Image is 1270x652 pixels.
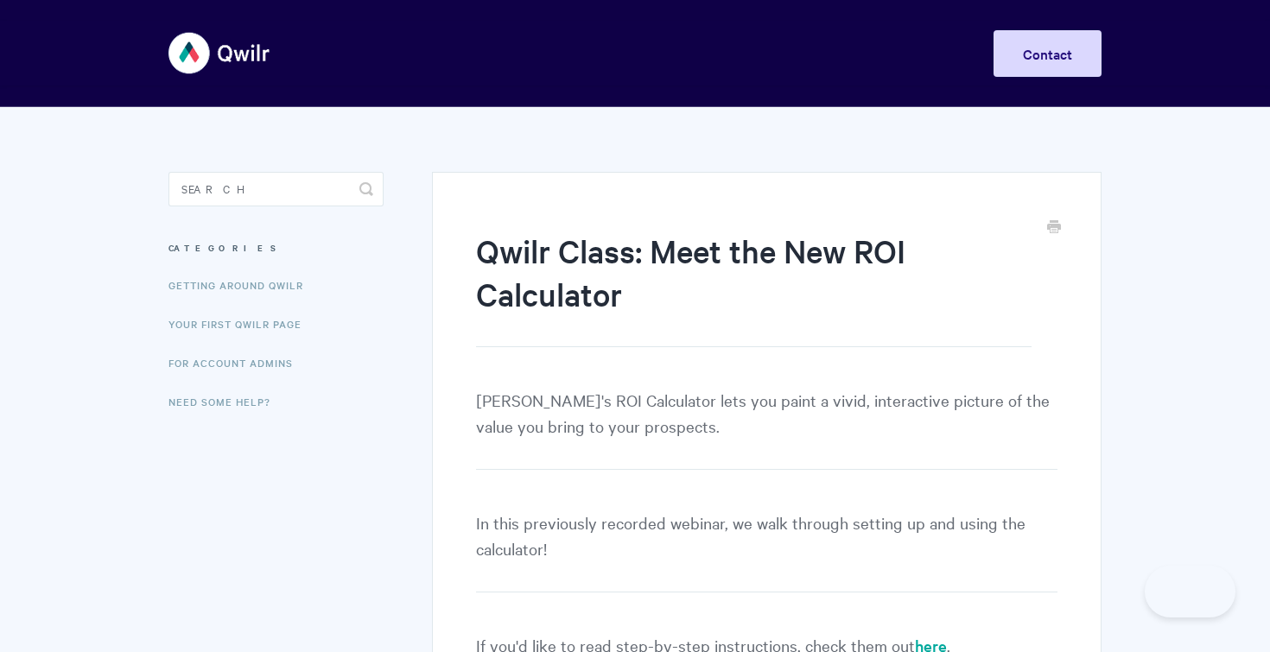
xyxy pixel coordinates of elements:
[476,387,1057,470] p: [PERSON_NAME]'s ROI Calculator lets you paint a vivid, interactive picture of the value you bring...
[994,30,1102,77] a: Contact
[168,307,314,341] a: Your First Qwilr Page
[476,510,1057,592] p: In this previously recorded webinar, we walk through setting up and using the calculator!
[168,21,271,85] img: Qwilr Help Center
[168,268,316,302] a: Getting Around Qwilr
[1145,566,1235,617] iframe: Toggle Customer Support
[1047,218,1061,237] a: Print this Article
[476,229,1032,347] h1: Qwilr Class: Meet the New ROI Calculator
[168,232,384,263] h3: Categories
[168,345,306,380] a: For Account Admins
[168,384,283,419] a: Need Some Help?
[168,172,384,206] input: Search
